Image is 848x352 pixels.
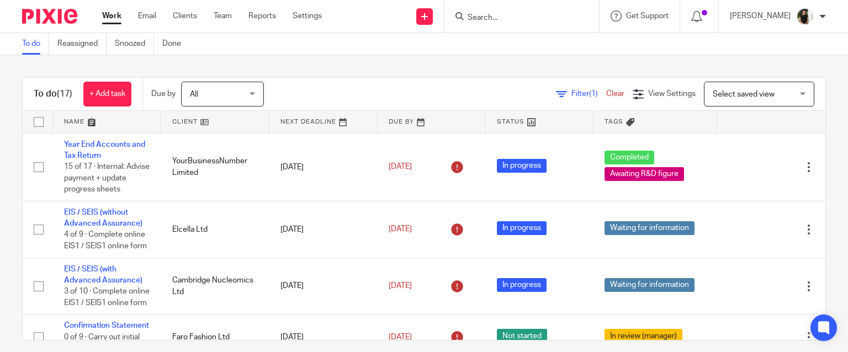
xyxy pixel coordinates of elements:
[64,231,147,250] span: 4 of 9 · Complete online EIS1 / SEIS1 online form
[730,10,791,22] p: [PERSON_NAME]
[467,13,566,23] input: Search
[497,221,547,235] span: In progress
[269,201,378,258] td: [DATE]
[389,226,412,233] span: [DATE]
[497,159,547,173] span: In progress
[497,329,547,343] span: Not started
[605,278,695,292] span: Waiting for information
[138,10,156,22] a: Email
[713,90,775,98] span: Select saved view
[162,33,189,55] a: Done
[83,82,131,106] a: + Add task
[64,322,149,329] a: Confirmation Statement
[115,33,154,55] a: Snoozed
[293,10,322,22] a: Settings
[64,209,142,227] a: EIS / SEIS (without Advanced Assurance)
[269,133,378,201] td: [DATE]
[497,278,547,292] span: In progress
[64,163,150,193] span: 15 of 17 · Internal: Advise payment + update progress sheets
[161,201,269,258] td: Elcella Ltd
[22,9,77,24] img: Pixie
[64,141,145,159] a: Year End Accounts and Tax Return
[214,10,232,22] a: Team
[190,90,198,98] span: All
[796,8,814,25] img: Janice%20Tang.jpeg
[161,133,269,201] td: YourBusinessNumber Limited
[605,329,682,343] span: In review (manager)
[22,33,49,55] a: To do
[269,258,378,314] td: [DATE]
[161,258,269,314] td: Cambridge Nucleomics Ltd
[57,33,107,55] a: Reassigned
[626,12,669,20] span: Get Support
[571,90,606,98] span: Filter
[248,10,276,22] a: Reports
[173,10,197,22] a: Clients
[605,221,695,235] span: Waiting for information
[605,151,654,164] span: Completed
[151,88,176,99] p: Due by
[64,288,150,307] span: 3 of 10 · Complete online EIS1 / SEIS1 online form
[589,90,598,98] span: (1)
[389,333,412,341] span: [DATE]
[389,163,412,170] span: [DATE]
[34,88,72,100] h1: To do
[57,89,72,98] span: (17)
[389,282,412,290] span: [DATE]
[605,167,684,181] span: Awaiting R&D figure
[64,265,142,284] a: EIS / SEIS (with Advanced Assurance)
[102,10,121,22] a: Work
[648,90,696,98] span: View Settings
[606,90,624,98] a: Clear
[605,119,623,125] span: Tags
